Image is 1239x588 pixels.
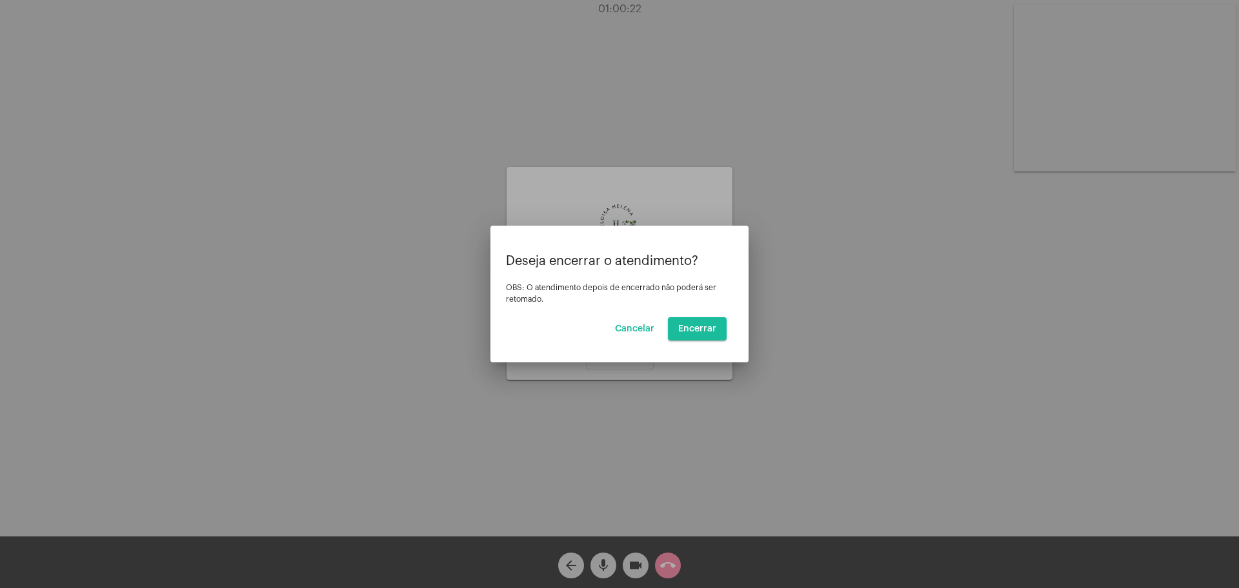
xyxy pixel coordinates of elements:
[506,284,716,303] span: OBS: O atendimento depois de encerrado não poderá ser retomado.
[605,317,665,340] button: Cancelar
[668,317,727,340] button: Encerrar
[678,324,716,333] span: Encerrar
[506,254,733,268] p: Deseja encerrar o atendimento?
[615,324,654,333] span: Cancelar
